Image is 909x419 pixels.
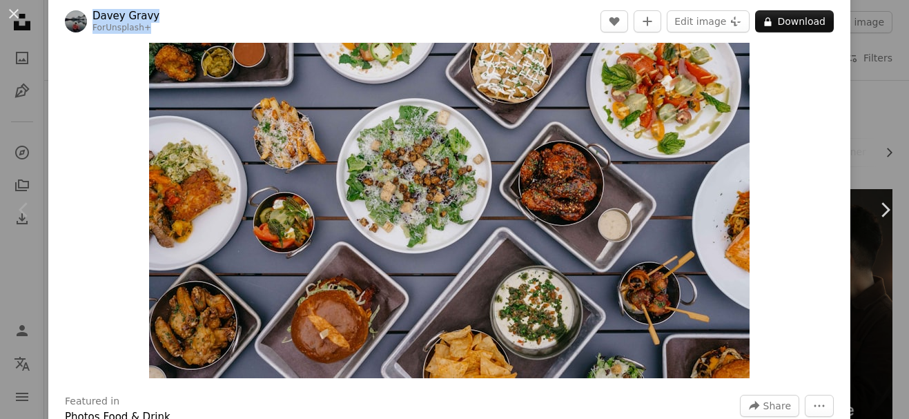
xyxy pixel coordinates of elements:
[805,395,834,417] button: More Actions
[763,396,791,416] span: Share
[106,23,151,32] a: Unsplash+
[600,10,628,32] button: Like
[92,23,159,34] div: For
[667,10,750,32] button: Edit image
[65,10,87,32] img: Go to Davey Gravy's profile
[65,395,119,409] h3: Featured in
[755,10,834,32] button: Download
[861,144,909,276] a: Next
[740,395,799,417] button: Share this image
[92,9,159,23] a: Davey Gravy
[634,10,661,32] button: Add to Collection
